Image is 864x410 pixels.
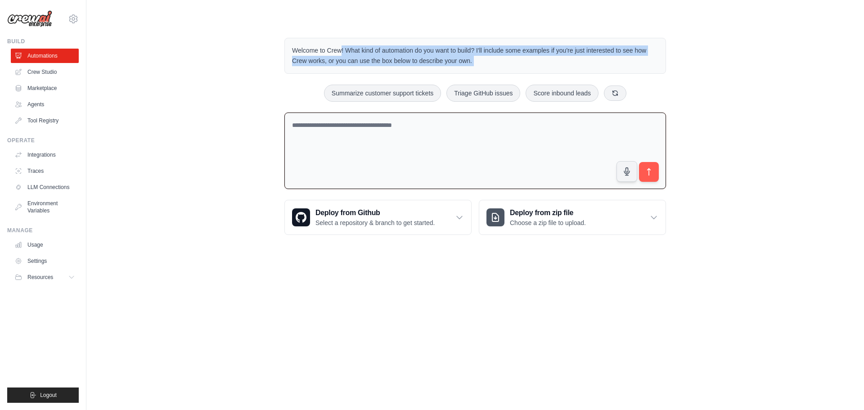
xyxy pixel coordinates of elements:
[7,38,79,45] div: Build
[11,113,79,128] a: Tool Registry
[315,207,435,218] h3: Deploy from Github
[11,270,79,284] button: Resources
[11,97,79,112] a: Agents
[510,207,586,218] h3: Deploy from zip file
[7,387,79,403] button: Logout
[27,274,53,281] span: Resources
[11,148,79,162] a: Integrations
[510,218,586,227] p: Choose a zip file to upload.
[11,180,79,194] a: LLM Connections
[446,85,520,102] button: Triage GitHub issues
[7,137,79,144] div: Operate
[11,164,79,178] a: Traces
[11,254,79,268] a: Settings
[11,49,79,63] a: Automations
[40,392,57,399] span: Logout
[11,238,79,252] a: Usage
[7,10,52,27] img: Logo
[324,85,441,102] button: Summarize customer support tickets
[11,196,79,218] a: Environment Variables
[292,45,658,66] p: Welcome to Crew! What kind of automation do you want to build? I'll include some examples if you'...
[11,81,79,95] a: Marketplace
[315,218,435,227] p: Select a repository & branch to get started.
[526,85,598,102] button: Score inbound leads
[7,227,79,234] div: Manage
[11,65,79,79] a: Crew Studio
[819,367,864,410] iframe: Chat Widget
